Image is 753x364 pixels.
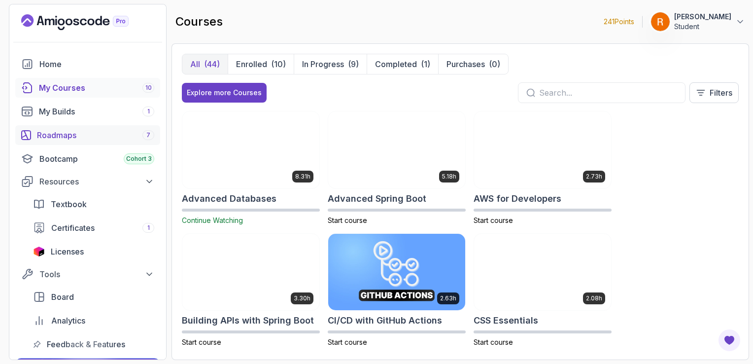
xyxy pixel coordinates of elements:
input: Search... [539,87,677,99]
button: user profile image[PERSON_NAME]Student [650,12,745,32]
button: Explore more Courses [182,83,267,103]
a: board [27,287,160,307]
span: Licenses [51,246,84,257]
span: Start course [474,338,513,346]
p: 2.08h [586,294,602,302]
a: Landing page [21,14,151,30]
img: CSS Essentials card [474,234,611,311]
span: Textbook [51,198,87,210]
h2: AWS for Developers [474,192,561,206]
h2: CI/CD with GitHub Actions [328,314,442,328]
p: 2.63h [440,294,456,302]
button: Purchases(0) [438,54,508,74]
img: CI/CD with GitHub Actions card [328,234,465,311]
span: Analytics [51,315,85,327]
img: user profile image [651,12,670,31]
div: (1) [421,58,430,70]
button: Completed(1) [367,54,438,74]
p: In Progress [302,58,344,70]
div: Explore more Courses [187,88,262,98]
img: Advanced Spring Boot card [328,111,465,188]
a: certificates [27,218,160,238]
a: courses [15,78,160,98]
div: Home [39,58,154,70]
button: Tools [15,265,160,283]
p: Student [674,22,731,32]
button: Filters [689,82,739,103]
span: Start course [182,338,221,346]
div: My Builds [39,106,154,117]
a: home [15,54,160,74]
a: Advanced Databases card8.31hAdvanced DatabasesContinue Watching [182,111,320,225]
p: Purchases [446,58,485,70]
h2: Advanced Spring Boot [328,192,426,206]
span: 1 [147,224,150,232]
span: 7 [146,131,150,139]
a: licenses [27,242,160,261]
a: bootcamp [15,149,160,169]
span: Start course [328,216,367,224]
img: Building APIs with Spring Boot card [182,234,319,311]
div: Bootcamp [39,153,154,165]
div: Tools [39,268,154,280]
button: Enrolled(10) [228,54,294,74]
span: Start course [328,338,367,346]
button: All(44) [182,54,228,74]
span: Certificates [51,222,95,234]
p: 8.31h [295,173,310,181]
span: 10 [145,84,152,92]
div: Roadmaps [37,129,154,141]
h2: Building APIs with Spring Boot [182,314,314,328]
p: 241 Points [604,17,634,27]
div: My Courses [39,82,154,94]
a: textbook [27,194,160,214]
img: Advanced Databases card [182,111,319,188]
a: builds [15,102,160,121]
p: All [190,58,200,70]
h2: courses [175,14,223,30]
div: Resources [39,176,154,187]
a: roadmaps [15,125,160,145]
img: AWS for Developers card [474,111,611,188]
a: feedback [27,334,160,354]
div: (9) [348,58,359,70]
button: Open Feedback Button [718,328,741,352]
img: jetbrains icon [33,247,45,256]
span: Board [51,291,74,303]
p: Filters [710,87,732,99]
span: Start course [474,216,513,224]
h2: CSS Essentials [474,314,538,328]
button: Resources [15,173,160,190]
div: (10) [271,58,286,70]
span: Continue Watching [182,216,243,224]
button: In Progress(9) [294,54,367,74]
p: 5.18h [442,173,456,181]
span: 1 [147,108,150,115]
div: (0) [489,58,500,70]
a: analytics [27,311,160,330]
p: Completed [375,58,417,70]
h2: Advanced Databases [182,192,276,206]
p: 3.30h [294,294,310,302]
div: (44) [204,58,220,70]
p: 2.73h [586,173,602,181]
p: Enrolled [236,58,267,70]
p: [PERSON_NAME] [674,12,731,22]
span: Feedback & Features [47,338,125,350]
span: Cohort 3 [126,155,152,163]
